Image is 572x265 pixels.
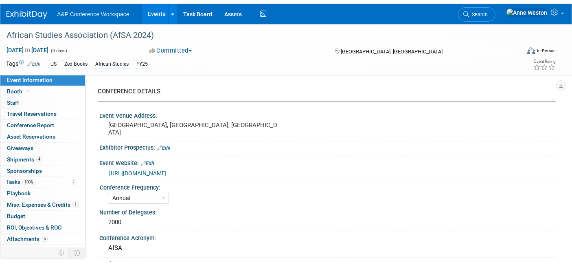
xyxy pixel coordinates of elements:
div: In-Person [537,44,556,50]
span: Misc. Expenses & Credits [7,198,79,204]
button: Committed [147,43,195,51]
i: Booth reservation complete [26,85,30,90]
div: Event Website: [99,153,556,164]
span: ROI, Objectives & ROO [7,221,61,227]
div: Zed Books [62,56,90,65]
a: Staff [0,94,85,105]
span: Asset Reservations [7,130,55,136]
span: 4 [36,152,42,159]
span: more [5,243,18,250]
div: Event Venue Address: [99,106,556,116]
a: Misc. Expenses & Credits1 [0,196,85,207]
a: Shipments4 [0,150,85,161]
div: Exhibitor Prospectus: [99,138,556,148]
span: Event Information [7,73,53,79]
a: Search [458,4,495,18]
a: Budget [0,207,85,218]
span: (3 days) [50,44,67,50]
img: Format-Inperson.png [527,44,535,50]
div: Region: [99,254,556,264]
div: AfSA [105,238,550,251]
a: Sponsorships [0,162,85,173]
div: 2000 [105,212,550,225]
pre: [GEOGRAPHIC_DATA], [GEOGRAPHIC_DATA], [GEOGRAPHIC_DATA] [108,118,281,132]
a: Booth [0,82,85,93]
div: US [48,56,59,65]
a: ROI, Objectives & ROO [0,219,85,230]
span: to [24,43,31,50]
div: Conference Frequency: [100,178,552,188]
div: CONFERENCE DETAILS [98,84,550,92]
span: Shipments [7,152,42,159]
a: Edit [157,141,171,147]
a: Asset Reservations [0,128,85,139]
a: Playbook [0,184,85,195]
a: [URL][DOMAIN_NAME] [109,166,167,173]
span: 5 [42,232,48,238]
span: Playbook [7,186,31,193]
span: Budget [7,209,25,216]
img: Anne Weston [506,4,548,13]
img: ExhibitDay [7,7,47,15]
div: African Studies [93,56,131,65]
td: Toggle Event Tabs [69,244,85,254]
a: Travel Reservations [0,105,85,116]
div: FY25 [134,56,150,65]
div: Conference Acronym: [99,228,556,238]
span: Travel Reservations [7,107,57,113]
span: Conference Report [7,118,54,125]
span: 1 [72,198,79,204]
a: Conference Report [0,116,85,127]
span: Tasks [6,175,35,181]
span: 100% [22,175,35,181]
a: Giveaways [0,139,85,150]
span: Attachments [7,232,48,238]
a: more [0,241,85,252]
a: Tasks100% [0,173,85,184]
a: Edit [141,157,154,163]
span: A&P Conference Workspace [57,7,129,14]
td: Tags [6,56,41,65]
div: Event Format [474,42,556,55]
span: [DATE] [DATE] [6,43,49,50]
span: Search [469,8,488,14]
div: Event Rating [533,56,555,60]
span: Sponsorships [7,164,42,170]
a: Event Information [0,71,85,82]
div: Number of Delegates: [99,203,556,213]
span: Staff [7,96,19,102]
a: Attachments5 [0,230,85,241]
span: [GEOGRAPHIC_DATA], [GEOGRAPHIC_DATA] [341,45,443,51]
span: Booth [7,84,32,91]
a: Edit [27,57,41,63]
span: Giveaways [7,141,33,148]
td: Personalize Event Tab Strip [55,244,69,254]
div: African Studies Association (AfSA 2024) [4,24,509,39]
